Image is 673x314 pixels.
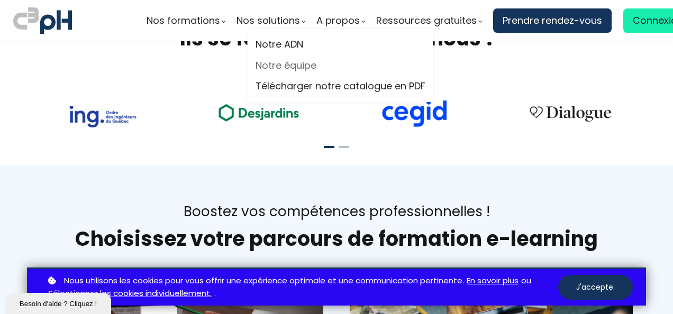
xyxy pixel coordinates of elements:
img: ea49a208ccc4d6e7deb170dc1c457f3b.png [211,98,306,127]
span: A propos [316,13,360,29]
span: Ressources gratuites [376,13,477,29]
div: Boostez vos compétences professionnelles ! [40,202,633,221]
span: Nous utilisons les cookies pour vous offrir une expérience optimale et une communication pertinente. [64,274,464,288]
a: Notre équipe [256,58,425,73]
h1: Choisissez votre parcours de formation e-learning [40,226,633,252]
img: 73f878ca33ad2a469052bbe3fa4fd140.png [69,106,137,127]
a: Notre ADN [256,36,425,52]
iframe: chat widget [5,291,113,314]
span: Nos solutions [237,13,300,29]
button: J'accepte. [558,275,633,300]
img: 4cbfeea6ce3138713587aabb8dcf64fe.png [523,99,618,127]
a: Télécharger notre catalogue en PDF [256,78,425,94]
a: Sélectionner les cookies individuellement. [48,287,212,300]
a: En savoir plus [467,274,519,288]
img: cdf238afa6e766054af0b3fe9d0794df.png [380,100,448,127]
span: Nos formations [147,13,220,29]
a: Prendre rendez-vous [493,8,612,33]
img: logo C3PH [13,5,72,36]
span: Prendre rendez-vous [503,13,602,29]
p: ou . [46,274,558,301]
